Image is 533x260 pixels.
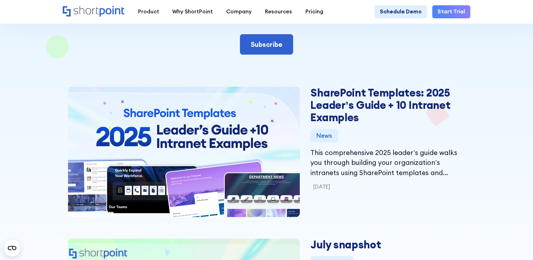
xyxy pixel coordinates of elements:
a: Product [131,5,166,19]
a: Resources [258,5,299,19]
div: Pricing [305,8,323,16]
a: Start Trial [432,5,470,19]
a: Why ShortPoint [166,5,219,19]
div: Why ShortPoint [172,8,213,16]
div: Product [138,8,159,16]
div: Company [226,8,252,16]
a: Schedule Demo [374,5,427,19]
a: Company [219,5,258,19]
a: Home [63,6,125,17]
a: SharePoint Templates: 2025 Leader’s Guide + 10 Intranet Examples [310,87,465,124]
div: News [310,129,338,142]
div: Resources [265,8,292,16]
a: July snapshot [310,238,381,251]
p: This comprehensive 2025 leader’s guide walks you through building your organization’s intranets u... [310,148,465,178]
a: Pricing [299,5,330,19]
p: [DATE] [313,183,330,191]
a: Subscribe [240,34,293,55]
iframe: Chat Widget [407,179,533,260]
button: Open CMP widget [4,240,20,256]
